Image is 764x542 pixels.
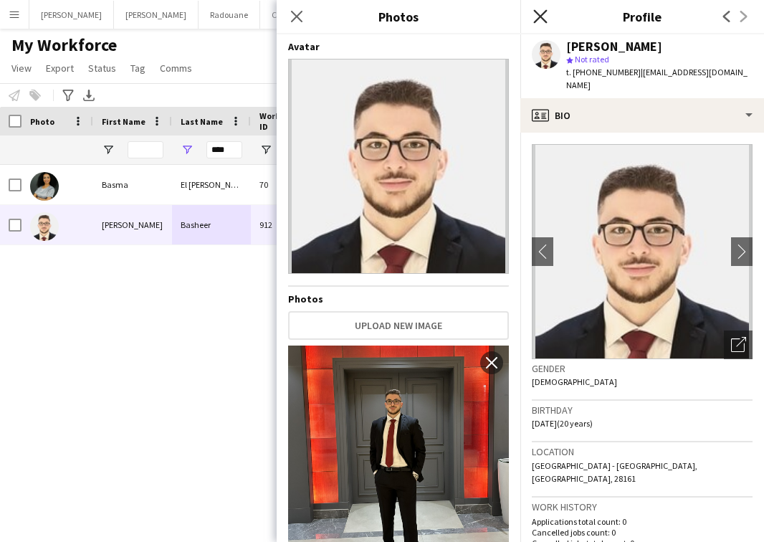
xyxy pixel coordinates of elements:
p: Cancelled jobs count: 0 [532,527,753,538]
h3: Work history [532,500,753,513]
img: Crew avatar or photo [532,144,753,359]
span: First Name [102,116,145,127]
a: Tag [125,59,151,77]
app-action-btn: Advanced filters [59,87,77,104]
h3: Location [532,445,753,458]
button: Open Filter Menu [259,143,272,156]
div: Basma [93,165,172,204]
div: El [PERSON_NAME] [172,165,251,204]
img: Crew avatar [288,59,509,274]
button: Open Filter Menu [181,143,194,156]
button: Caitlin [260,1,308,29]
span: Comms [160,62,192,75]
input: First Name Filter Input [128,141,163,158]
span: Not rated [575,54,609,65]
span: Workforce ID [259,110,311,132]
img: Yazan Basheer [30,212,59,241]
div: 70 [251,165,337,204]
p: Applications total count: 0 [532,516,753,527]
div: [PERSON_NAME] [93,205,172,244]
h4: Photos [288,293,509,305]
div: Basheer [172,205,251,244]
button: [PERSON_NAME] [114,1,199,29]
span: Export [46,62,74,75]
h3: Profile [520,7,764,26]
a: View [6,59,37,77]
span: My Workforce [11,34,117,56]
a: Status [82,59,122,77]
span: Status [88,62,116,75]
button: [PERSON_NAME] [29,1,114,29]
span: | [EMAIL_ADDRESS][DOMAIN_NAME] [566,67,748,90]
h3: Gender [532,362,753,375]
span: Photo [30,116,54,127]
span: Tag [130,62,145,75]
span: [DEMOGRAPHIC_DATA] [532,376,617,387]
h3: Photos [277,7,520,26]
h3: Birthday [532,404,753,417]
a: Comms [154,59,198,77]
h4: Avatar [288,40,509,53]
img: Basma El Habashy [30,172,59,201]
button: Radouane [199,1,260,29]
span: View [11,62,32,75]
a: Export [40,59,80,77]
input: Last Name Filter Input [206,141,242,158]
button: Open Filter Menu [102,143,115,156]
div: Open photos pop-in [724,331,753,359]
div: [PERSON_NAME] [566,40,662,53]
span: t. [PHONE_NUMBER] [566,67,641,77]
div: 912 [251,205,337,244]
div: Bio [520,98,764,133]
span: [DATE] (20 years) [532,418,593,429]
app-action-btn: Export XLSX [80,87,97,104]
span: [GEOGRAPHIC_DATA] - [GEOGRAPHIC_DATA], [GEOGRAPHIC_DATA], 28161 [532,460,697,484]
span: Last Name [181,116,223,127]
button: Upload new image [288,311,509,340]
